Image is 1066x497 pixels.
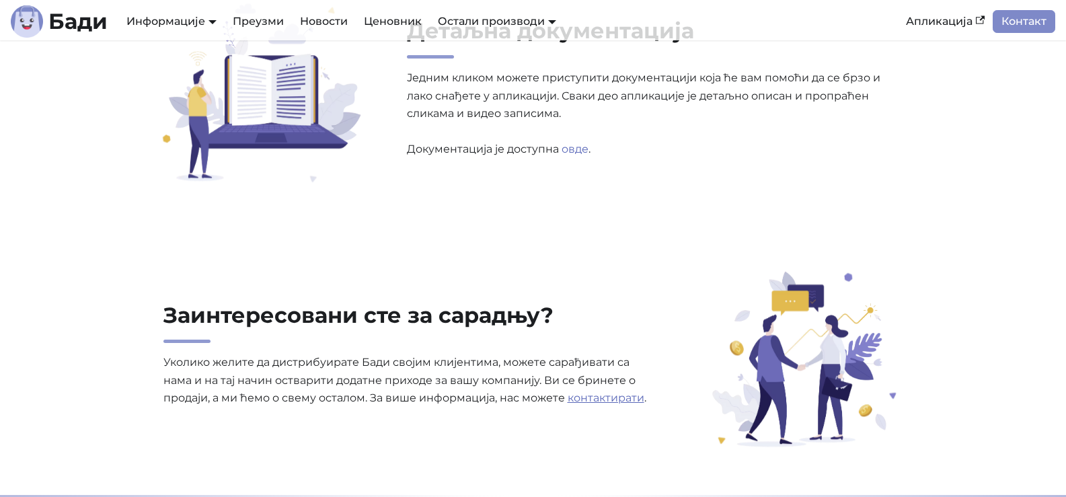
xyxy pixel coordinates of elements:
[11,5,43,38] img: Лого
[225,10,292,33] a: Преузми
[407,69,903,158] p: Једним кликом можете приступити документацији која ће вам помоћи да се брзо и лако снађете у апли...
[159,1,367,183] img: Детаљна документација
[126,15,217,28] a: Информације
[898,10,993,33] a: Апликација
[438,15,556,28] a: Остали производи
[356,10,430,33] a: Ценовник
[698,268,907,450] img: Заинтересовани сте за сарадњу?
[48,11,108,32] b: Бади
[163,354,660,407] p: Уколико желите да дистрибуирате Бади својим клијентима, можете сарађивати са нама и на тај начин ...
[568,391,644,404] a: контактирати
[292,10,356,33] a: Новости
[163,302,660,343] h2: Заинтересовани сте за сарадњу?
[562,143,588,155] a: овде
[993,10,1055,33] a: Контакт
[11,5,108,38] a: ЛогоБади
